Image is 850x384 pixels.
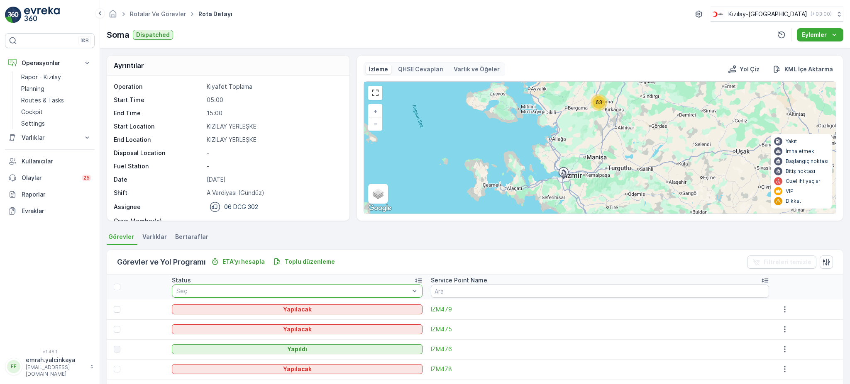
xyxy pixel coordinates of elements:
[24,7,60,23] img: logo_light-DOdMpM7g.png
[22,190,91,199] p: Raporlar
[369,185,387,203] a: Layers
[172,344,422,354] button: Yapıldı
[208,257,268,267] button: ETA'yı hesapla
[22,59,78,67] p: Operasyonlar
[5,203,95,219] a: Evraklar
[207,217,341,225] p: -
[133,30,173,40] button: Dispatched
[287,345,307,353] p: Yapıldı
[5,129,95,146] button: Varlıklar
[207,175,341,184] p: [DATE]
[114,203,141,211] p: Assignee
[108,12,117,19] a: Ana Sayfa
[21,85,44,93] p: Planning
[18,118,95,129] a: Settings
[18,106,95,118] a: Cockpit
[5,153,95,170] a: Kullanıcılar
[207,83,341,91] p: Kıyafet Toplama
[366,203,393,214] img: Google
[114,189,203,197] p: Shift
[797,28,843,41] button: Eylemler
[431,325,769,333] a: IZM475
[431,365,769,373] a: IZM478
[369,117,381,130] a: Uzaklaştır
[18,95,95,106] a: Routes & Tasks
[207,96,341,104] p: 05:00
[21,73,61,81] p: Rapor - Kızılay
[369,65,388,73] p: İzleme
[114,149,203,157] p: Disposal Location
[431,345,769,353] a: IZM476
[740,65,760,73] p: Yol Çiz
[764,258,811,266] p: Filtreleri temizle
[81,37,89,44] p: ⌘B
[431,305,769,314] a: IZM479
[114,109,203,117] p: End Time
[18,71,95,83] a: Rapor - Kızılay
[207,189,341,197] p: A Vardiyası (Gündüz)
[431,284,769,298] input: Ara
[114,122,203,131] p: Start Location
[136,31,170,39] p: Dispatched
[283,325,312,333] p: Yapılacak
[207,109,341,117] p: 15:00
[786,198,801,204] p: Dikkat
[725,64,763,74] button: Yol Çiz
[786,188,794,194] p: VIP
[786,168,815,175] p: Bitiş noktası
[176,287,409,295] p: Seç
[114,326,120,333] div: Toggle Row Selected
[784,65,833,73] p: KML İçe Aktarma
[786,178,821,185] p: Özel ihtiyaçlar
[21,96,64,105] p: Routes & Tasks
[114,366,120,372] div: Toggle Row Selected
[172,276,191,284] p: Status
[5,55,95,71] button: Operasyonlar
[711,10,725,19] img: k%C4%B1z%C4%B1lay_jywRncg.png
[283,365,312,373] p: Yapılacak
[114,346,120,352] div: Toggle Row Selected
[117,256,206,268] p: Görevler ve Yol Programı
[786,138,797,145] p: Yakıt
[802,31,827,39] p: Eylemler
[172,364,422,374] button: Yapılacak
[591,94,607,111] div: 63
[5,7,22,23] img: logo
[374,120,378,127] span: −
[26,356,85,364] p: emrah.yalcinkaya
[5,356,95,377] button: EEemrah.yalcinkaya[EMAIL_ADDRESS][DOMAIN_NAME]
[398,65,444,73] p: QHSE Cevapları
[22,207,91,215] p: Evraklar
[7,360,20,373] div: EE
[285,258,335,266] p: Toplu düzenleme
[596,99,602,105] span: 63
[369,105,381,117] a: Yakınlaştır
[114,61,144,70] p: Ayrıntılar
[811,11,832,17] p: ( +03:00 )
[224,203,258,211] p: 06 DCG 302
[107,29,129,41] p: Soma
[114,162,203,170] p: Fuel Station
[5,349,95,354] span: v 1.48.1
[786,158,828,165] p: Başlangıç noktası
[207,136,341,144] p: KIZILAY YERLEŞKE
[747,255,816,269] button: Filtreleri temizle
[369,87,381,99] a: View Fullscreen
[172,304,422,314] button: Yapılacak
[769,64,836,74] button: KML İçe Aktarma
[454,65,500,73] p: Varlık ve Öğeler
[108,233,134,241] span: Görevler
[114,175,203,184] p: Date
[130,10,186,17] a: Rotalar ve Görevler
[5,170,95,186] a: Olaylar25
[374,107,377,114] span: +
[207,162,341,170] p: -
[22,134,78,142] p: Varlıklar
[21,108,43,116] p: Cockpit
[728,10,807,18] p: Kızılay-[GEOGRAPHIC_DATA]
[114,136,203,144] p: End Location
